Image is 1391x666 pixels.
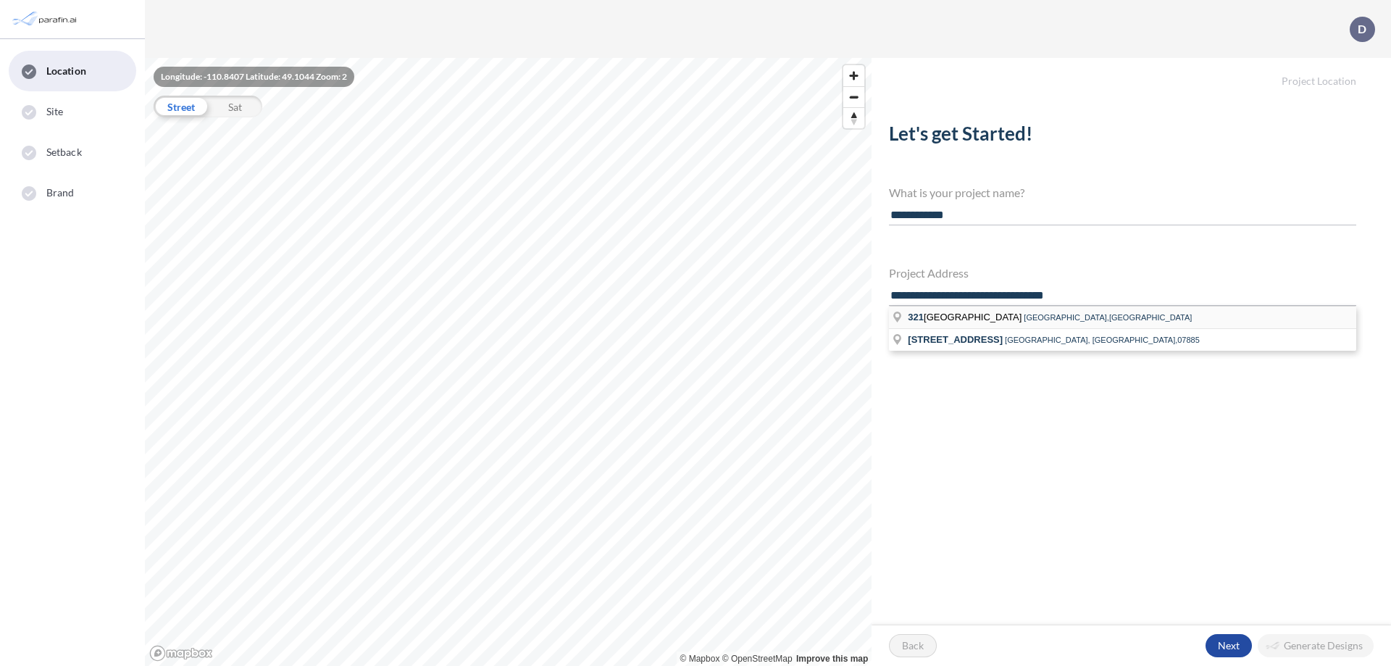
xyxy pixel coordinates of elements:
span: Zoom out [843,87,864,107]
h2: Let's get Started! [889,122,1356,151]
h4: What is your project name? [889,186,1356,199]
canvas: Map [145,58,872,666]
a: Improve this map [796,654,868,664]
span: [STREET_ADDRESS] [908,334,1003,345]
span: Location [46,64,86,78]
p: Next [1218,638,1240,653]
button: Zoom out [843,86,864,107]
h5: Project Location [872,58,1391,88]
h4: Project Address [889,266,1356,280]
button: Reset bearing to north [843,107,864,128]
div: Street [154,96,208,117]
a: OpenStreetMap [722,654,793,664]
span: Setback [46,145,82,159]
a: Mapbox homepage [149,645,213,662]
span: [GEOGRAPHIC_DATA] [908,312,1024,322]
span: Site [46,104,63,119]
button: Zoom in [843,65,864,86]
a: Mapbox [680,654,720,664]
img: Parafin [11,6,81,33]
span: Brand [46,186,75,200]
span: Reset bearing to north [843,108,864,128]
button: Next [1206,634,1252,657]
span: [GEOGRAPHIC_DATA],[GEOGRAPHIC_DATA] [1024,313,1192,322]
p: D [1358,22,1366,36]
div: Longitude: -110.8407 Latitude: 49.1044 Zoom: 2 [154,67,354,87]
div: Sat [208,96,262,117]
span: 321 [908,312,924,322]
span: [GEOGRAPHIC_DATA], [GEOGRAPHIC_DATA],07885 [1005,336,1200,344]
